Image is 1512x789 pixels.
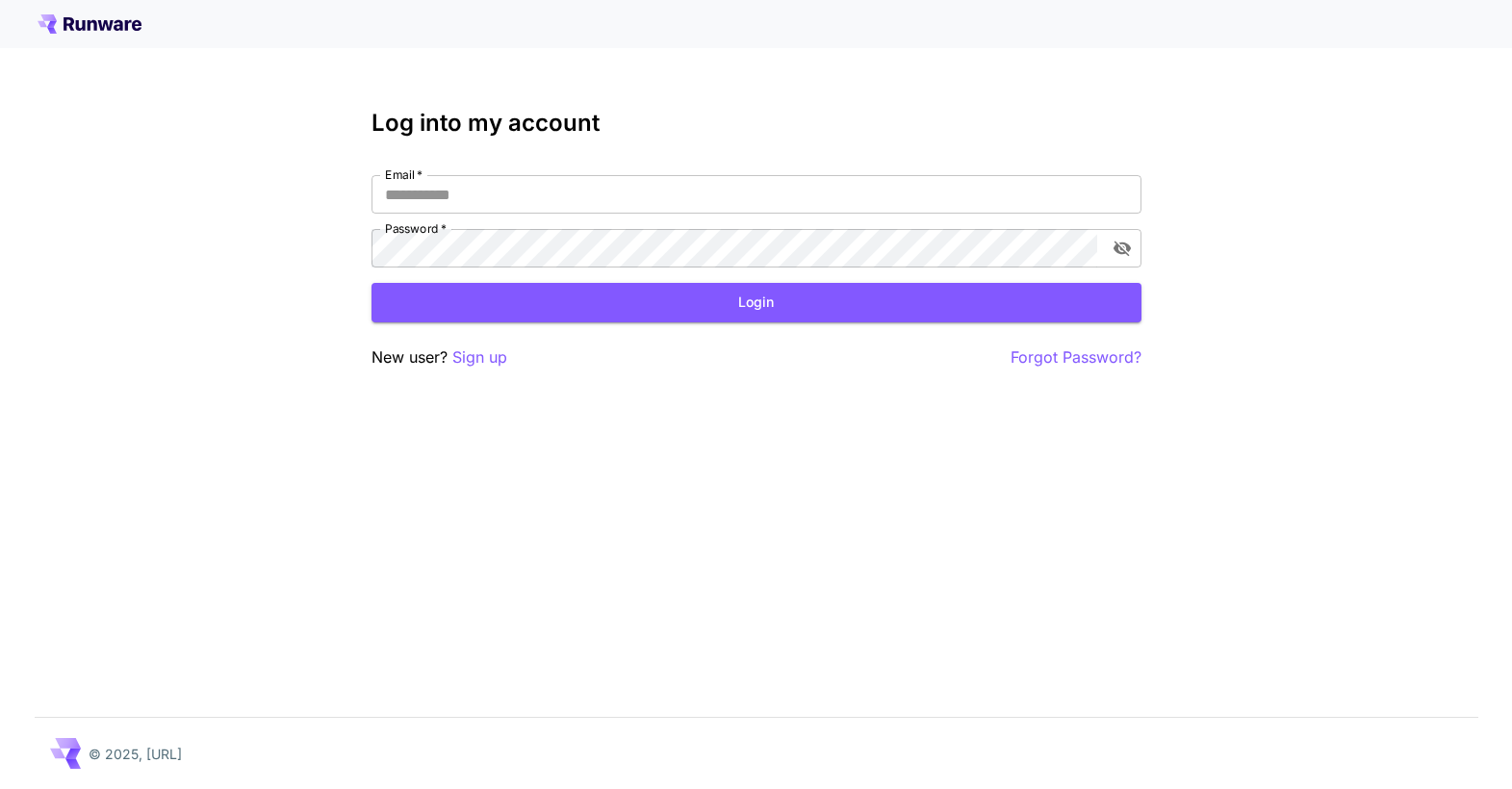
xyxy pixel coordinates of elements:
button: Sign up [452,345,507,369]
p: © 2025, [URL] [89,744,182,764]
button: toggle password visibility [1105,231,1140,266]
label: Password [385,220,447,237]
label: Email [385,166,423,183]
h3: Log into my account [372,110,1141,137]
p: New user? [372,345,507,369]
button: Forgot Password? [1011,345,1141,369]
button: Login [372,283,1141,322]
